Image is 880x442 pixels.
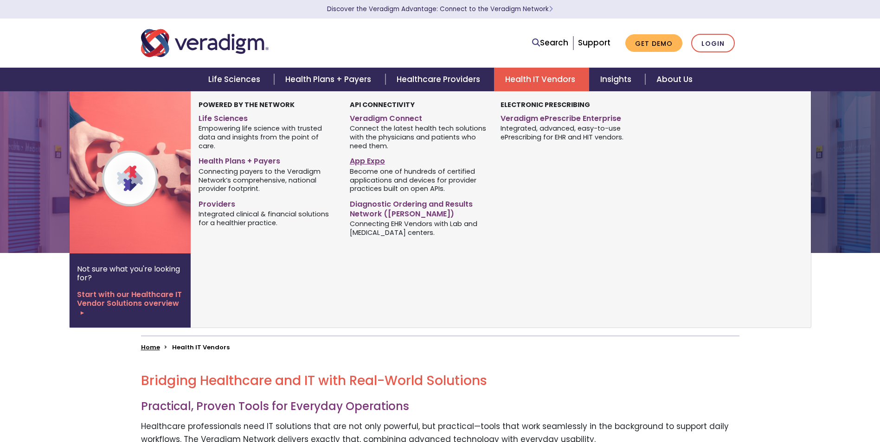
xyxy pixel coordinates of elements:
a: Veradigm Connect [350,110,487,124]
a: Start with our Healthcare IT Vendor Solutions overview [77,290,183,317]
a: Get Demo [625,34,682,52]
h3: Practical, Proven Tools for Everyday Operations [141,400,739,413]
a: Support [578,37,610,48]
a: Health Plans + Payers [199,153,335,166]
span: Integrated, advanced, easy-to-use ePrescribing for EHR and HIT vendors. [501,124,637,142]
span: Empowering life science with trusted data and insights from the point of care. [199,124,335,151]
strong: Powered by the Network [199,100,295,109]
span: Become one of hundreds of certified applications and devices for provider practices built on open... [350,166,487,193]
span: Learn More [549,5,553,13]
a: Life Sciences [199,110,335,124]
a: App Expo [350,153,487,166]
img: Veradigm Network [70,91,219,253]
a: Health Plans + Payers [274,68,385,91]
strong: Electronic Prescribing [501,100,590,109]
a: Insights [589,68,645,91]
span: Connect the latest health tech solutions with the physicians and patients who need them. [350,124,487,151]
p: Not sure what you're looking for? [77,265,183,282]
strong: API Connectivity [350,100,415,109]
a: Veradigm ePrescribe Enterprise [501,110,637,124]
img: Veradigm logo [141,28,269,58]
a: Login [691,34,735,53]
a: Search [532,37,568,49]
a: Providers [199,196,335,209]
a: About Us [645,68,704,91]
a: Healthcare Providers [385,68,494,91]
h2: Bridging Healthcare and IT with Real-World Solutions [141,373,739,389]
span: Connecting EHR Vendors with Lab and [MEDICAL_DATA] centers. [350,219,487,237]
a: Diagnostic Ordering and Results Network ([PERSON_NAME]) [350,196,487,219]
span: Connecting payers to the Veradigm Network’s comprehensive, national provider footprint. [199,166,335,193]
a: Life Sciences [197,68,274,91]
a: Home [141,343,160,352]
a: Discover the Veradigm Advantage: Connect to the Veradigm NetworkLearn More [327,5,553,13]
span: Integrated clinical & financial solutions for a healthier practice. [199,209,335,227]
a: Health IT Vendors [494,68,589,91]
